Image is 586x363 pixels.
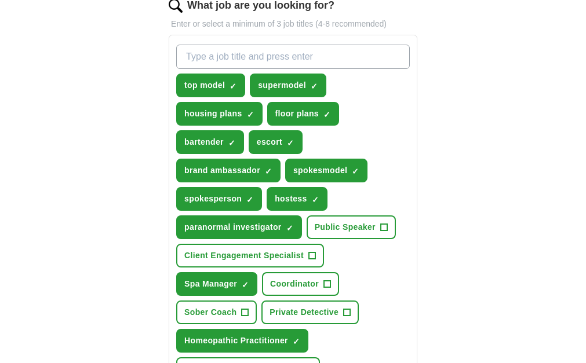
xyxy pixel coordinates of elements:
[257,136,282,148] span: escort
[270,306,339,318] span: Private Detective
[176,74,245,97] button: top model✓
[267,102,339,126] button: floor plans✓
[293,337,300,346] span: ✓
[176,45,410,69] input: Type a job title and press enter
[250,74,326,97] button: supermodel✓
[176,272,257,296] button: Spa Manager✓
[176,244,324,267] button: Client Engagement Specialist
[312,195,319,204] span: ✓
[230,82,236,91] span: ✓
[184,136,224,148] span: bartender
[184,221,282,233] span: paranormal investigator
[184,306,236,318] span: Sober Coach
[176,159,281,182] button: brand ambassador✓
[323,110,330,119] span: ✓
[258,79,306,91] span: supermodel
[261,300,359,324] button: Private Detective
[249,130,303,154] button: escort✓
[287,138,294,148] span: ✓
[184,108,242,120] span: housing plans
[176,187,262,211] button: spokesperson✓
[247,110,254,119] span: ✓
[275,108,319,120] span: floor plans
[262,272,339,296] button: Coordinator
[184,164,260,177] span: brand ambassador
[275,193,307,205] span: hostess
[184,193,242,205] span: spokesperson
[285,159,367,182] button: spokesmodel✓
[265,167,272,176] span: ✓
[184,278,237,290] span: Spa Manager
[311,82,318,91] span: ✓
[176,102,262,126] button: housing plans✓
[352,167,359,176] span: ✓
[169,18,417,30] p: Enter or select a minimum of 3 job titles (4-8 recommended)
[184,79,225,91] span: top model
[267,187,327,211] button: hostess✓
[184,250,304,262] span: Client Engagement Specialist
[246,195,253,204] span: ✓
[176,300,257,324] button: Sober Coach
[307,215,396,239] button: Public Speaker
[270,278,319,290] span: Coordinator
[176,329,308,353] button: Homeopathic Practitioner✓
[293,164,347,177] span: spokesmodel
[315,221,376,233] span: Public Speaker
[176,130,244,154] button: bartender✓
[228,138,235,148] span: ✓
[242,280,249,289] span: ✓
[176,215,302,239] button: paranormal investigator✓
[286,223,293,233] span: ✓
[184,335,288,347] span: Homeopathic Practitioner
